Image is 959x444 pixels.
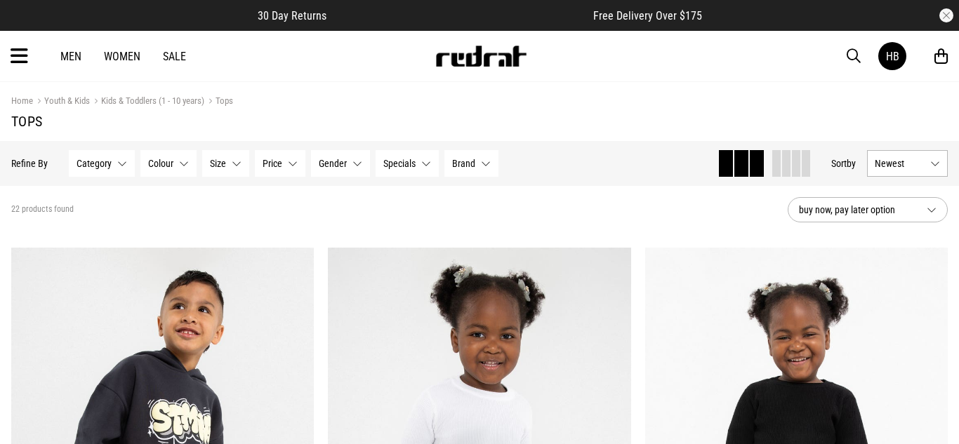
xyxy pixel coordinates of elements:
button: Brand [444,150,498,177]
span: Newest [875,158,925,169]
span: Brand [452,158,475,169]
a: Kids & Toddlers (1 - 10 years) [90,95,204,109]
h1: Tops [11,113,948,130]
iframe: Customer reviews powered by Trustpilot [355,8,565,22]
span: 22 products found [11,204,74,215]
button: Newest [867,150,948,177]
div: HB [886,50,899,63]
a: Sale [163,50,186,63]
span: Free Delivery Over $175 [593,9,702,22]
p: Refine By [11,158,48,169]
span: Size [210,158,226,169]
span: 30 Day Returns [258,9,326,22]
a: Women [104,50,140,63]
button: Sortby [831,155,856,172]
span: Specials [383,158,416,169]
a: Youth & Kids [33,95,90,109]
button: Gender [311,150,370,177]
button: buy now, pay later option [788,197,948,222]
span: Gender [319,158,347,169]
button: Colour [140,150,197,177]
a: Home [11,95,33,106]
img: Redrat logo [435,46,527,67]
span: Colour [148,158,173,169]
button: Specials [376,150,439,177]
a: Tops [204,95,233,109]
button: Size [202,150,249,177]
span: Category [77,158,112,169]
button: Category [69,150,135,177]
span: buy now, pay later option [799,201,915,218]
span: by [847,158,856,169]
a: Men [60,50,81,63]
button: Price [255,150,305,177]
span: Price [263,158,282,169]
